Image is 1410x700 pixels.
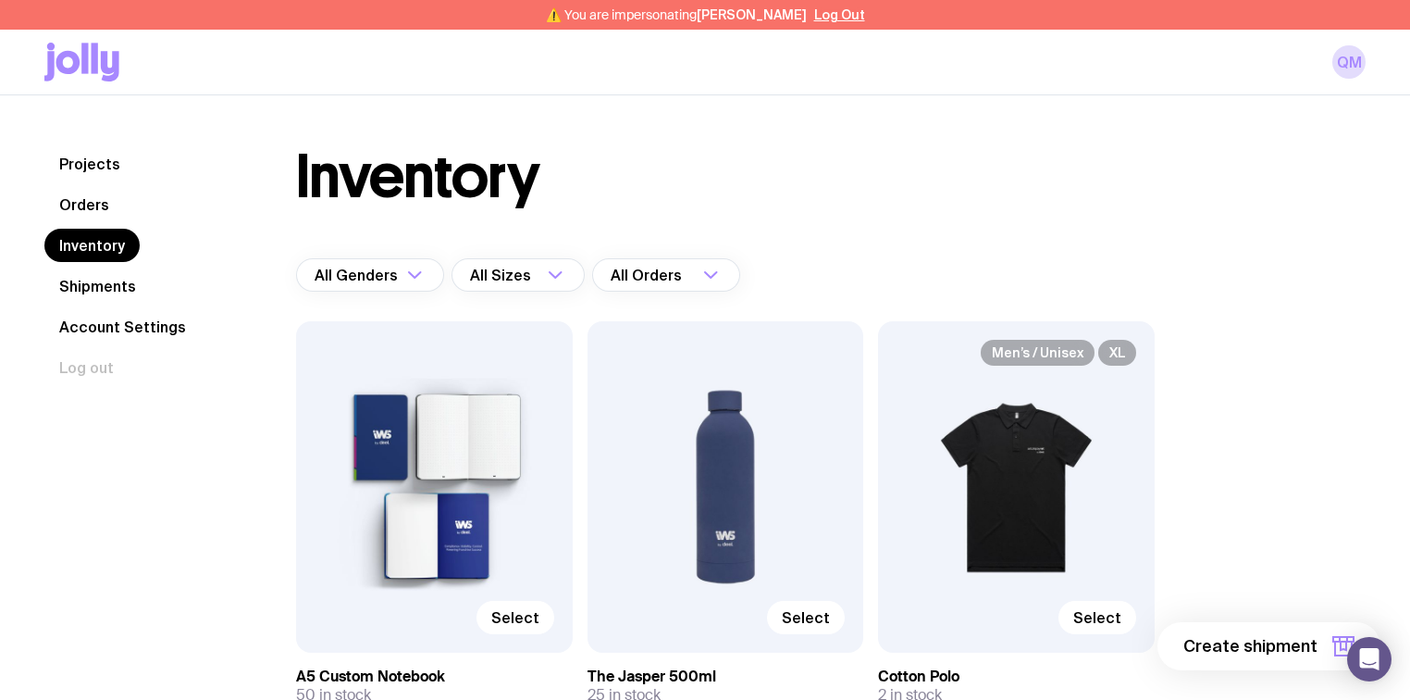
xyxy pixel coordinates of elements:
[44,269,151,303] a: Shipments
[44,229,140,262] a: Inventory
[535,258,542,292] input: Search for option
[981,340,1095,366] span: Men’s / Unisex
[451,258,585,292] div: Search for option
[592,258,740,292] div: Search for option
[697,7,807,22] span: [PERSON_NAME]
[1332,45,1366,79] a: QM
[44,310,201,344] a: Account Settings
[878,668,1155,686] h3: Cotton Polo
[1347,637,1391,681] div: Open Intercom Messenger
[491,608,539,627] span: Select
[44,188,124,221] a: Orders
[44,351,129,384] button: Log out
[686,258,698,292] input: Search for option
[782,608,830,627] span: Select
[611,258,686,292] span: All Orders
[546,7,807,22] span: ⚠️ You are impersonating
[814,7,865,22] button: Log Out
[1157,622,1380,670] button: Create shipment
[1183,635,1317,657] span: Create shipment
[1098,340,1136,366] span: XL
[1073,608,1121,627] span: Select
[470,258,535,292] span: All Sizes
[296,258,444,292] div: Search for option
[296,147,539,206] h1: Inventory
[296,668,573,686] h3: A5 Custom Notebook
[315,258,402,292] span: All Genders
[587,668,864,686] h3: The Jasper 500ml
[44,147,135,181] a: Projects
